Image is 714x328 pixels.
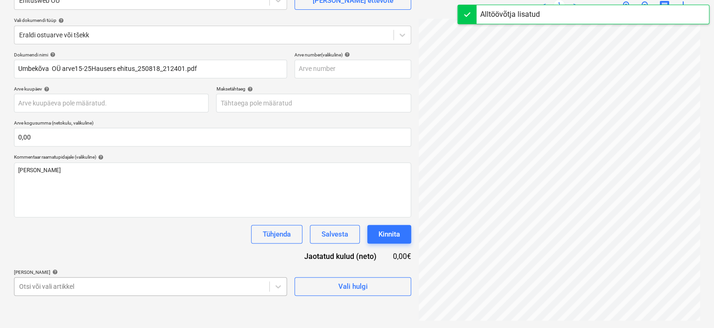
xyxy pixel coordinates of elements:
div: Maksetähtaeg [216,86,411,92]
input: Arve kuupäeva pole määratud. [14,94,209,112]
span: [PERSON_NAME] [18,167,61,174]
div: Vali dokumendi tüüp [14,17,411,23]
iframe: Chat Widget [667,283,714,328]
div: Jaotatud kulud (neto) [290,251,392,262]
div: Arve kuupäev [14,86,209,92]
div: [PERSON_NAME] [14,269,287,275]
div: Vali hulgi [338,280,367,293]
div: 0,00€ [392,251,411,262]
div: Alltöövõtja lisatud [480,9,540,20]
div: Kinnita [378,228,400,240]
span: help [48,52,56,57]
button: Tühjenda [251,225,302,244]
input: Dokumendi nimi [14,60,287,78]
div: Kommentaar raamatupidajale (valikuline) [14,154,411,160]
button: Salvesta [310,225,360,244]
div: Tühjenda [263,228,291,240]
div: Arve number (valikuline) [294,52,411,58]
div: Dokumendi nimi [14,52,287,58]
input: Tähtaega pole määratud [216,94,411,112]
span: help [343,52,350,57]
input: Arve kogusumma (netokulu, valikuline) [14,128,411,147]
span: help [50,269,58,275]
span: help [245,86,252,92]
button: Kinnita [367,225,411,244]
span: help [56,18,64,23]
button: Vali hulgi [294,277,411,296]
div: Salvesta [322,228,348,240]
span: help [96,154,104,160]
span: help [42,86,49,92]
input: Arve number [294,60,411,78]
p: Arve kogusumma (netokulu, valikuline) [14,120,411,128]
